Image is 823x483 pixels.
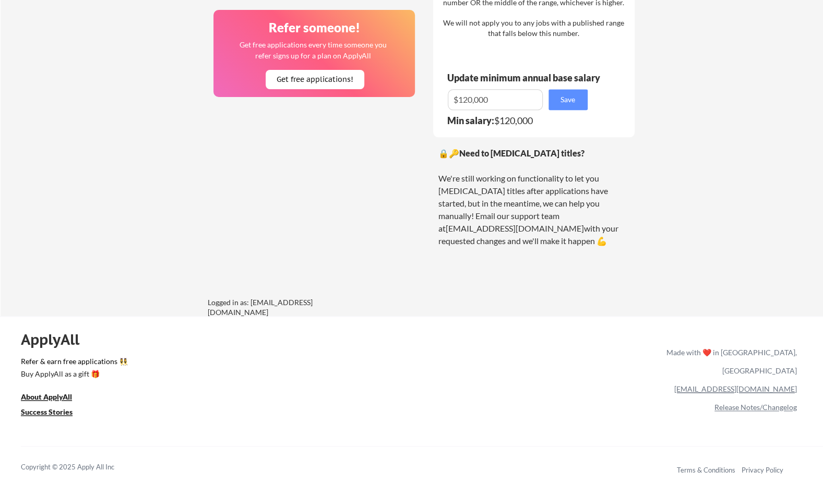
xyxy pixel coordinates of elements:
[21,392,87,405] a: About ApplyAll
[21,331,91,348] div: ApplyAll
[714,403,797,412] a: Release Notes/Changelog
[21,369,125,382] a: Buy ApplyAll as a gift 🎁
[266,70,364,89] button: Get free applications!
[21,462,141,473] div: Copyright © 2025 Apply All Inc
[21,358,448,369] a: Refer & earn free applications 👯‍♀️
[218,21,412,34] div: Refer someone!
[662,343,797,380] div: Made with ❤️ in [GEOGRAPHIC_DATA], [GEOGRAPHIC_DATA]
[21,370,125,378] div: Buy ApplyAll as a gift 🎁
[21,407,87,420] a: Success Stories
[21,407,73,416] u: Success Stories
[239,39,388,61] div: Get free applications every time someone you refer signs up for a plan on ApplyAll
[548,89,588,110] button: Save
[677,466,735,474] a: Terms & Conditions
[459,148,585,158] strong: Need to [MEDICAL_DATA] titles?
[742,466,783,474] a: Privacy Policy
[208,297,364,318] div: Logged in as: [EMAIL_ADDRESS][DOMAIN_NAME]
[674,384,797,393] a: [EMAIL_ADDRESS][DOMAIN_NAME]
[438,147,629,247] div: 🔒🔑 We're still working on functionality to let you [MEDICAL_DATA] titles after applications have ...
[448,89,543,110] input: E.g. $100,000
[447,116,594,125] div: $120,000
[447,115,494,126] strong: Min salary:
[21,392,72,401] u: About ApplyAll
[446,223,584,233] a: [EMAIL_ADDRESS][DOMAIN_NAME]
[447,73,604,82] div: Update minimum annual base salary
